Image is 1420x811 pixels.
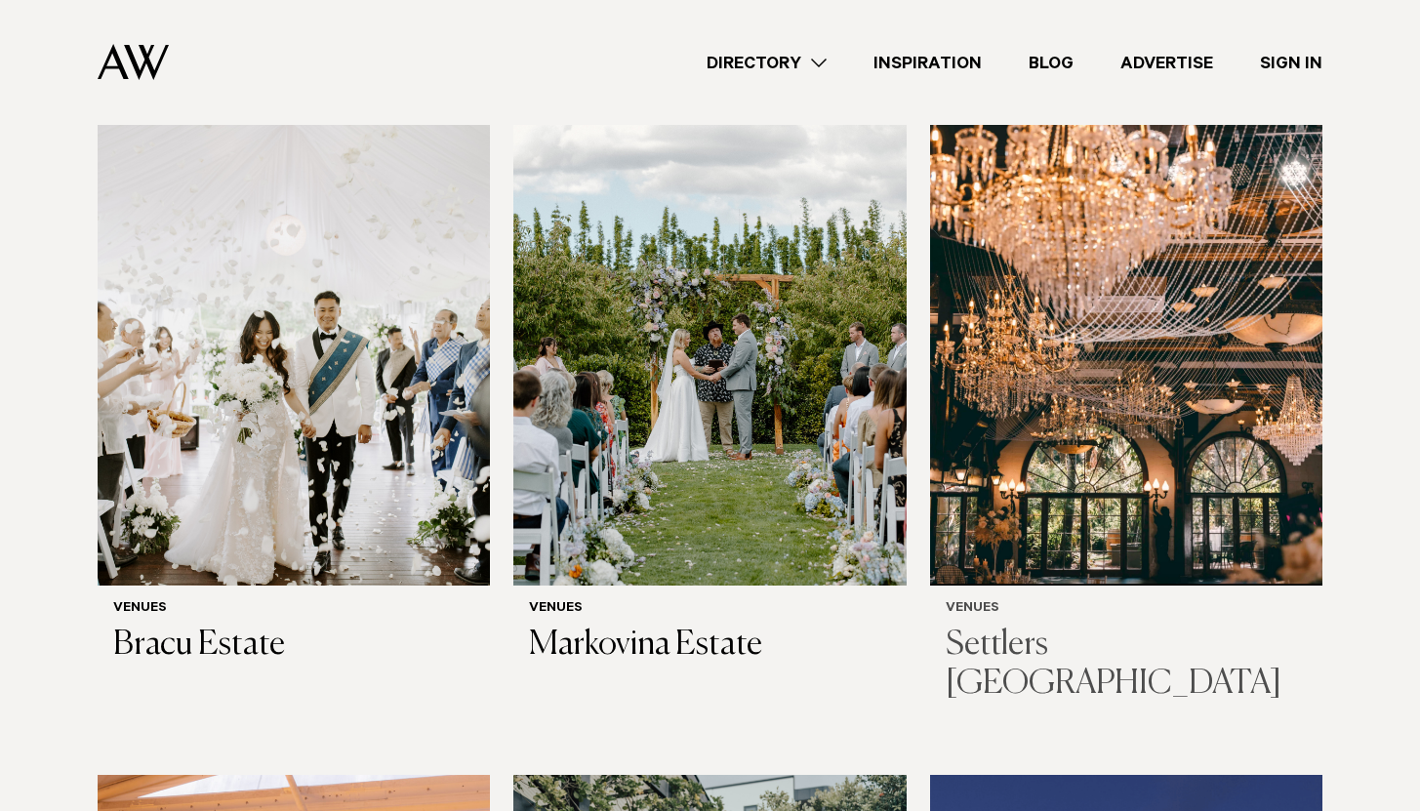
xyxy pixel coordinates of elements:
[98,59,490,680] a: Auckland Weddings Venues | Bracu Estate Venues Bracu Estate
[529,601,890,618] h6: Venues
[113,626,474,666] h3: Bracu Estate
[529,626,890,666] h3: Markovina Estate
[850,50,1005,76] a: Inspiration
[513,59,906,586] img: Ceremony styling at Markovina Estate
[946,626,1307,706] h3: Settlers [GEOGRAPHIC_DATA]
[1005,50,1097,76] a: Blog
[683,50,850,76] a: Directory
[930,59,1322,586] img: Auckland Weddings Venues | Settlers Country Manor
[98,44,169,80] img: Auckland Weddings Logo
[1237,50,1346,76] a: Sign In
[930,59,1322,720] a: Auckland Weddings Venues | Settlers Country Manor Venues Settlers [GEOGRAPHIC_DATA]
[946,601,1307,618] h6: Venues
[1097,50,1237,76] a: Advertise
[98,59,490,586] img: Auckland Weddings Venues | Bracu Estate
[113,601,474,618] h6: Venues
[513,59,906,680] a: Ceremony styling at Markovina Estate Venues Markovina Estate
